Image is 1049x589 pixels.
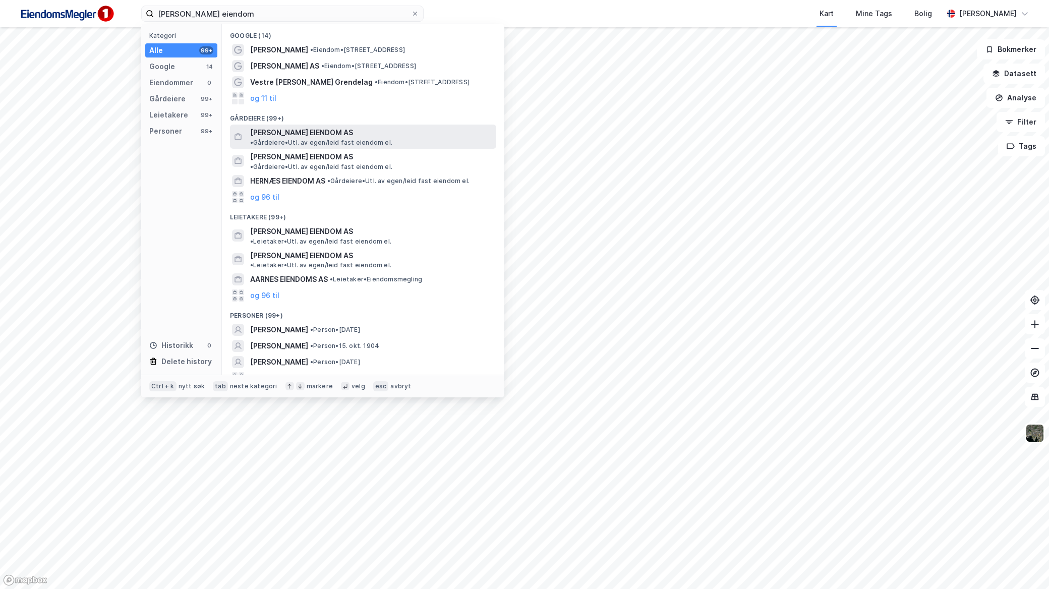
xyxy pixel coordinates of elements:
span: • [327,177,330,185]
span: [PERSON_NAME] [250,340,308,352]
div: Personer (99+) [222,304,504,322]
div: Google [149,61,175,73]
span: • [310,358,313,366]
button: Filter [997,112,1045,132]
div: avbryt [390,382,411,390]
div: Ctrl + k [149,381,177,391]
div: Leietakere [149,109,188,121]
div: Eiendommer [149,77,193,89]
div: nytt søk [179,382,205,390]
div: [PERSON_NAME] [959,8,1017,20]
button: og 96 til [250,191,279,203]
span: [PERSON_NAME] EIENDOM AS [250,127,353,139]
div: 0 [205,79,213,87]
span: Vestre [PERSON_NAME] Grendelag [250,76,373,88]
div: Alle [149,44,163,56]
input: Søk på adresse, matrikkel, gårdeiere, leietakere eller personer [154,6,411,21]
img: 9k= [1025,424,1044,443]
span: Leietaker • Utl. av egen/leid fast eiendom el. [250,261,391,269]
button: og 96 til [250,372,279,384]
span: • [250,238,253,245]
div: neste kategori [230,382,277,390]
span: • [250,261,253,269]
div: Historikk [149,339,193,351]
span: • [310,342,313,349]
span: • [330,275,333,283]
button: Bokmerker [977,39,1045,60]
span: [PERSON_NAME] EIENDOM AS [250,151,353,163]
span: AARNES EIENDOMS AS [250,273,328,285]
div: 14 [205,63,213,71]
span: [PERSON_NAME] [250,324,308,336]
div: Gårdeiere (99+) [222,106,504,125]
button: Analyse [986,88,1045,108]
span: [PERSON_NAME] EIENDOM AS [250,250,353,262]
div: Mine Tags [856,8,892,20]
span: Leietaker • Utl. av egen/leid fast eiendom el. [250,238,391,246]
span: [PERSON_NAME] AS [250,60,319,72]
div: Google (14) [222,24,504,42]
span: HERNÆS EIENDOM AS [250,175,325,187]
span: • [310,46,313,53]
div: Delete history [161,356,212,368]
span: Person • 15. okt. 1904 [310,342,379,350]
div: Personer [149,125,182,137]
button: Datasett [983,64,1045,84]
div: Kategori [149,32,217,39]
div: Gårdeiere [149,93,186,105]
span: • [250,139,253,146]
div: 99+ [199,95,213,103]
div: Kontrollprogram for chat [999,541,1049,589]
span: • [375,78,378,86]
div: 0 [205,341,213,349]
span: Gårdeiere • Utl. av egen/leid fast eiendom el. [250,163,392,171]
iframe: Chat Widget [999,541,1049,589]
span: • [310,326,313,333]
span: Leietaker • Eiendomsmegling [330,275,422,283]
button: og 11 til [250,92,276,104]
span: Person • [DATE] [310,358,360,366]
div: 99+ [199,127,213,135]
div: esc [373,381,389,391]
span: Person • [DATE] [310,326,360,334]
div: markere [307,382,333,390]
span: [PERSON_NAME] EIENDOM AS [250,225,353,238]
span: Gårdeiere • Utl. av egen/leid fast eiendom el. [327,177,470,185]
div: 99+ [199,46,213,54]
button: Tags [998,136,1045,156]
span: Gårdeiere • Utl. av egen/leid fast eiendom el. [250,139,392,147]
div: Leietakere (99+) [222,205,504,223]
span: Eiendom • [STREET_ADDRESS] [310,46,405,54]
img: F4PB6Px+NJ5v8B7XTbfpPpyloAAAAASUVORK5CYII= [16,3,117,25]
span: • [321,62,324,70]
div: 99+ [199,111,213,119]
div: tab [213,381,228,391]
span: Eiendom • [STREET_ADDRESS] [375,78,470,86]
span: • [250,163,253,170]
div: velg [352,382,365,390]
div: Bolig [914,8,932,20]
span: Eiendom • [STREET_ADDRESS] [321,62,416,70]
a: Mapbox homepage [3,574,47,586]
button: og 96 til [250,289,279,302]
div: Kart [820,8,834,20]
span: [PERSON_NAME] [250,356,308,368]
span: [PERSON_NAME] [250,44,308,56]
